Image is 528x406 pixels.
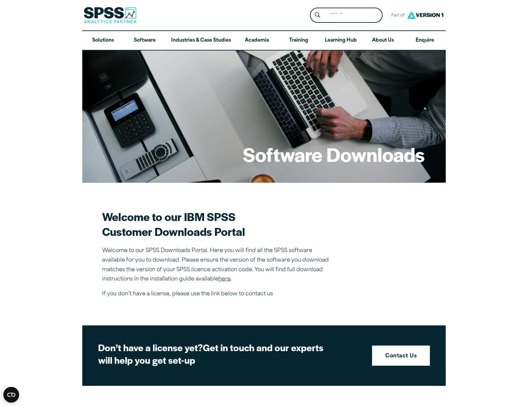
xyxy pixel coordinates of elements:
[84,7,136,23] img: SPSS Analytics Partner
[312,9,324,21] button: Search magnifying glass icon
[98,341,329,366] h2: Get in touch and our experts will help you get set-up
[166,31,236,50] a: Industries & Case Studies
[218,277,231,282] a: here
[372,346,430,366] a: Contact Us
[102,209,333,239] h2: Welcome to our IBM SPSS Customer Downloads Portal
[82,31,446,50] nav: Desktop version of site main menu
[320,31,362,50] a: Learning Hub
[385,352,417,361] strong: Contact Us
[310,8,383,23] form: Site Header Search Form
[102,289,333,299] p: If you don’t have a license, please use the link below to contact us
[3,387,19,403] button: Open CMP widget
[102,246,333,284] p: Welcome to our SPSS Downloads Portal. Here you will find all the SPSS software available for you ...
[98,341,203,354] strong: Don’t have a license yet?
[243,141,425,167] h1: Software Downloads
[404,31,446,50] a: Enquire
[124,31,166,50] a: Software
[362,31,404,50] a: About Us
[278,31,320,50] a: Training
[236,31,278,50] a: Academia
[388,11,405,20] span: Part of
[405,9,445,21] img: Version1 Logo
[82,31,124,50] a: Solutions
[315,12,320,18] svg: Search magnifying glass icon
